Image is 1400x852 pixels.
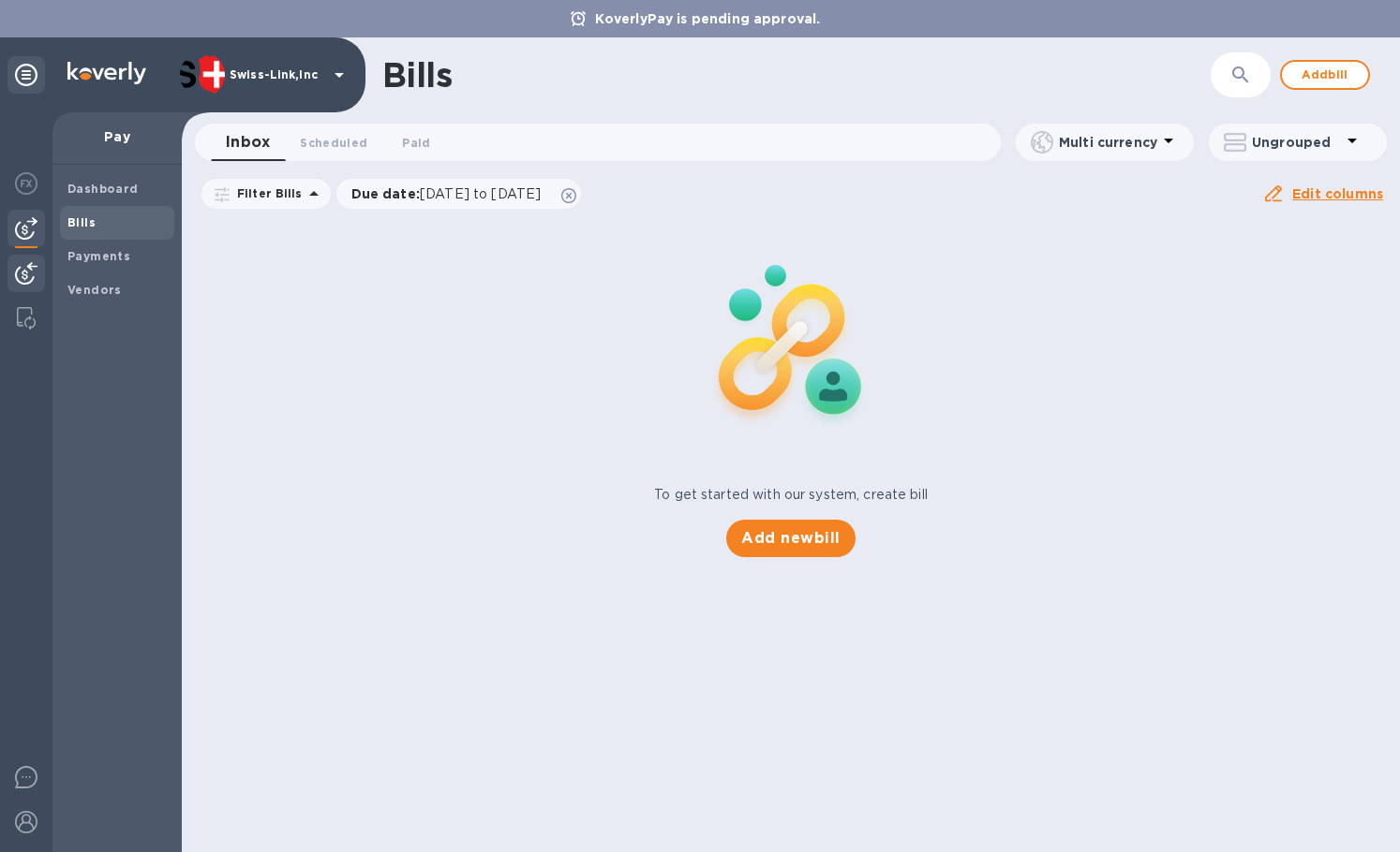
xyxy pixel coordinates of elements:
p: KoverlyPay is pending approval. [586,9,830,28]
p: Swiss-Link,Inc [230,68,323,81]
button: Add newbill [726,520,855,557]
p: Ungrouped [1252,133,1341,152]
span: Add new bill [741,527,840,550]
div: Due date:[DATE] to [DATE] [336,179,582,209]
p: To get started with our system, create bill [654,485,928,505]
span: Add bill [1297,64,1353,86]
u: Edit columns [1292,186,1383,201]
b: Bills [67,215,96,229]
b: Dashboard [67,182,139,196]
b: Payments [67,249,130,263]
b: Vendors [67,283,122,297]
div: Unpin categories [7,56,45,94]
img: Foreign exchange [15,172,37,195]
span: [DATE] to [DATE] [420,186,541,201]
span: Paid [402,133,430,153]
p: Multi currency [1059,133,1157,152]
img: Logo [67,62,146,84]
button: Addbill [1280,60,1370,90]
h1: Bills [382,55,452,95]
span: Inbox [226,129,270,155]
span: Scheduled [300,133,367,153]
p: Pay [67,127,167,146]
p: Filter Bills [230,185,303,201]
p: Due date : [351,184,551,203]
